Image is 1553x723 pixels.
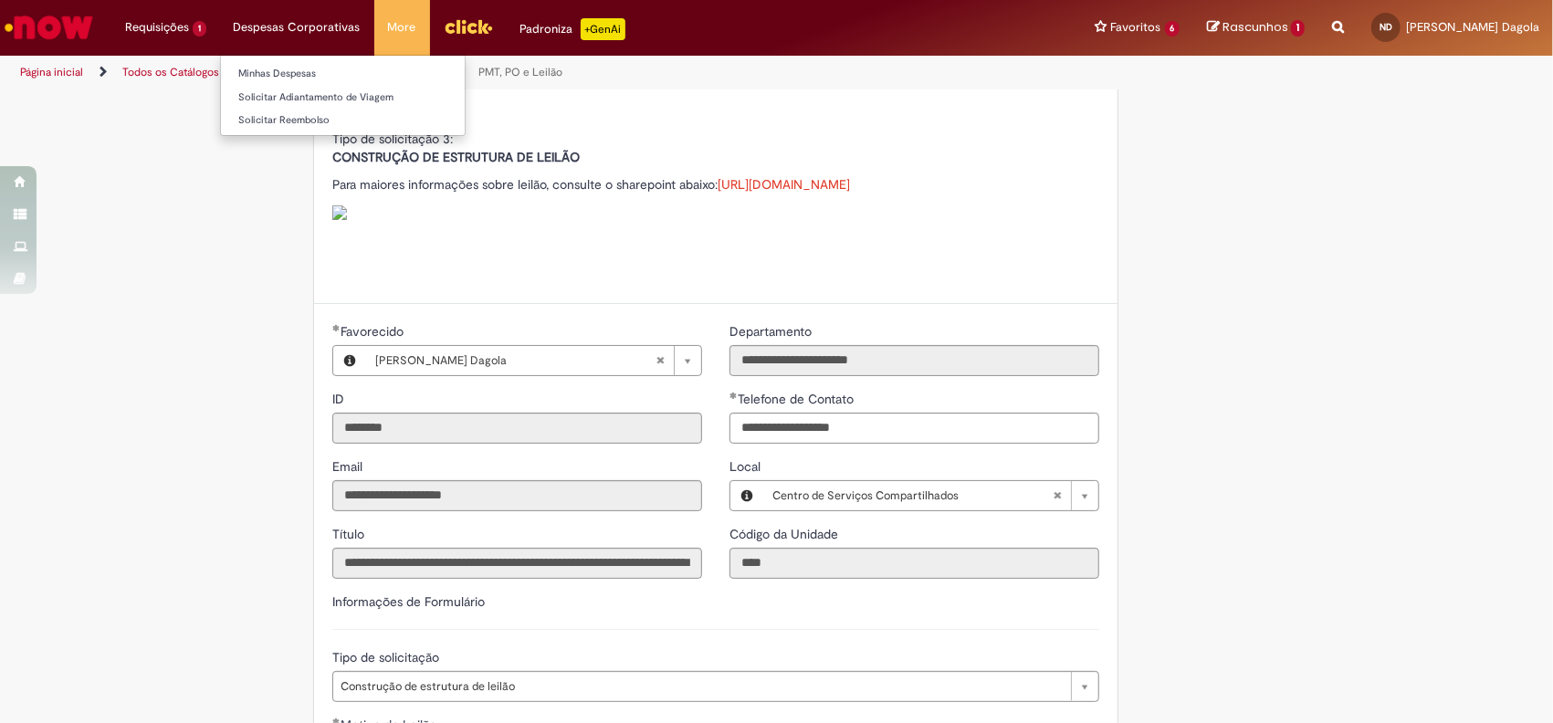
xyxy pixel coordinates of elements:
[333,346,366,375] button: Favorecido, Visualizar este registro Nathalia Squarca Dagola
[1165,21,1180,37] span: 6
[375,346,656,375] span: [PERSON_NAME] Dagola
[193,21,206,37] span: 1
[332,525,368,543] label: Somente leitura - Título
[478,65,562,79] a: PMT, PO e Leilão
[221,110,465,131] a: Solicitar Reembolso
[729,322,815,341] label: Somente leitura - Departamento
[581,18,625,40] p: +GenAi
[332,130,1099,166] p: Tipo de solicitação 3:
[444,13,493,40] img: click_logo_yellow_360x200.png
[122,65,219,79] a: Todos os Catálogos
[646,346,674,375] abbr: Limpar campo Favorecido
[332,391,348,407] span: Somente leitura - ID
[332,175,1099,194] p: Para maiores informações sobre leilão, consulte o sharepoint abaixo:
[388,18,416,37] span: More
[234,18,361,37] span: Despesas Corporativas
[1044,481,1071,510] abbr: Limpar campo Local
[1207,19,1305,37] a: Rascunhos
[332,526,368,542] span: Somente leitura - Título
[332,205,347,220] img: sys_attachment.do
[730,481,763,510] button: Local, Visualizar este registro Centro de Serviços Compartilhados
[332,149,580,165] strong: CONSTRUÇÃO DE ESTRUTURA DE LEILÃO
[1291,20,1305,37] span: 1
[729,548,1099,579] input: Código da Unidade
[341,672,1062,701] span: Construção de estrutura de leilão
[738,391,857,407] span: Telefone de Contato
[520,18,625,40] div: Padroniza
[1406,19,1539,35] span: [PERSON_NAME] Dagola
[1111,18,1161,37] span: Favoritos
[332,458,366,475] span: Somente leitura - Email
[14,56,1022,89] ul: Trilhas de página
[729,413,1099,444] input: Telefone de Contato
[332,548,702,579] input: Título
[220,55,466,136] ul: Despesas Corporativas
[332,413,702,444] input: ID
[729,525,842,543] label: Somente leitura - Código da Unidade
[332,390,348,408] label: Somente leitura - ID
[332,649,443,665] span: Tipo de solicitação
[332,593,485,610] label: Informações de Formulário
[729,458,764,475] span: Local
[1380,21,1392,33] span: ND
[332,457,366,476] label: Somente leitura - Email
[729,323,815,340] span: Somente leitura - Departamento
[125,18,189,37] span: Requisições
[763,481,1098,510] a: Centro de Serviços CompartilhadosLimpar campo Local
[729,392,738,399] span: Obrigatório Preenchido
[341,323,407,340] span: Necessários - Favorecido
[221,88,465,108] a: Solicitar Adiantamento de Viagem
[221,64,465,84] a: Minhas Despesas
[729,345,1099,376] input: Departamento
[332,324,341,331] span: Obrigatório Preenchido
[20,65,83,79] a: Página inicial
[2,9,96,46] img: ServiceNow
[772,481,1053,510] span: Centro de Serviços Compartilhados
[729,526,842,542] span: Somente leitura - Código da Unidade
[332,480,702,511] input: Email
[718,176,850,193] a: [URL][DOMAIN_NAME]
[366,346,701,375] a: [PERSON_NAME] DagolaLimpar campo Favorecido
[1222,18,1288,36] span: Rascunhos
